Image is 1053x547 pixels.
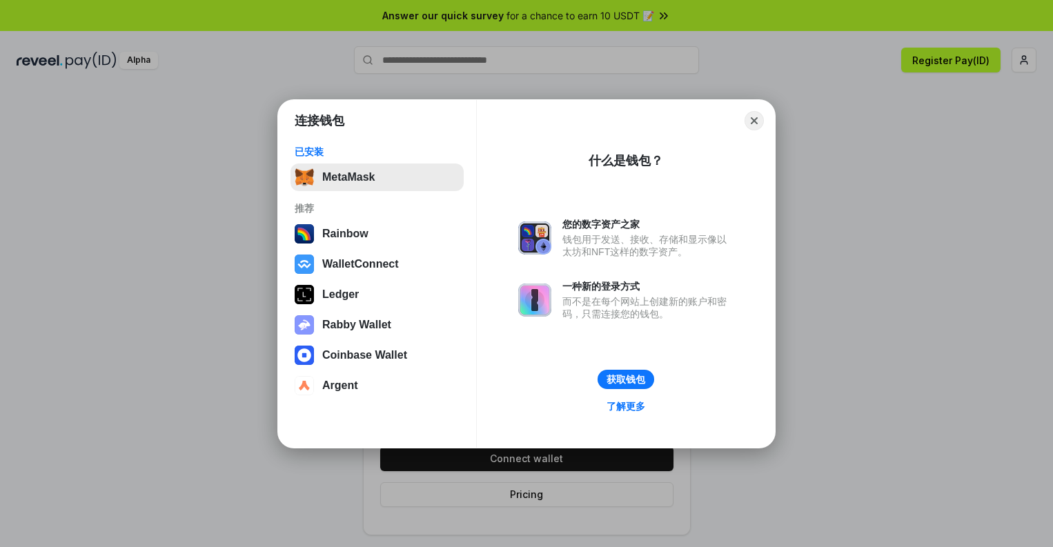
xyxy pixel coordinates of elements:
img: svg+xml,%3Csvg%20xmlns%3D%22http%3A%2F%2Fwww.w3.org%2F2000%2Fsvg%22%20fill%3D%22none%22%20viewBox... [295,315,314,335]
img: svg+xml,%3Csvg%20width%3D%22120%22%20height%3D%22120%22%20viewBox%3D%220%200%20120%20120%22%20fil... [295,224,314,243]
button: Close [745,111,764,130]
div: MetaMask [322,171,375,183]
div: Ledger [322,288,359,301]
button: Argent [291,372,464,399]
div: 了解更多 [607,400,645,412]
div: 获取钱包 [607,373,645,386]
button: WalletConnect [291,250,464,278]
div: 而不是在每个网站上创建新的账户和密码，只需连接您的钱包。 [562,295,734,320]
img: svg+xml,%3Csvg%20xmlns%3D%22http%3A%2F%2Fwww.w3.org%2F2000%2Fsvg%22%20fill%3D%22none%22%20viewBox... [518,221,551,255]
img: svg+xml,%3Csvg%20width%3D%2228%22%20height%3D%2228%22%20viewBox%3D%220%200%2028%2028%22%20fill%3D... [295,255,314,274]
button: Ledger [291,281,464,308]
div: 您的数字资产之家 [562,218,734,230]
img: svg+xml,%3Csvg%20fill%3D%22none%22%20height%3D%2233%22%20viewBox%3D%220%200%2035%2033%22%20width%... [295,168,314,187]
div: 什么是钱包？ [589,152,663,169]
div: Rainbow [322,228,368,240]
img: svg+xml,%3Csvg%20xmlns%3D%22http%3A%2F%2Fwww.w3.org%2F2000%2Fsvg%22%20width%3D%2228%22%20height%3... [295,285,314,304]
img: svg+xml,%3Csvg%20width%3D%2228%22%20height%3D%2228%22%20viewBox%3D%220%200%2028%2028%22%20fill%3D... [295,346,314,365]
div: 已安装 [295,146,460,158]
div: Rabby Wallet [322,319,391,331]
h1: 连接钱包 [295,112,344,129]
button: 获取钱包 [598,370,654,389]
div: Coinbase Wallet [322,349,407,361]
a: 了解更多 [598,397,653,415]
button: MetaMask [291,163,464,191]
img: svg+xml,%3Csvg%20xmlns%3D%22http%3A%2F%2Fwww.w3.org%2F2000%2Fsvg%22%20fill%3D%22none%22%20viewBox... [518,284,551,317]
div: 推荐 [295,202,460,215]
div: 一种新的登录方式 [562,280,734,292]
button: Rabby Wallet [291,311,464,339]
div: WalletConnect [322,258,399,270]
button: Rainbow [291,220,464,248]
button: Coinbase Wallet [291,341,464,369]
img: svg+xml,%3Csvg%20width%3D%2228%22%20height%3D%2228%22%20viewBox%3D%220%200%2028%2028%22%20fill%3D... [295,376,314,395]
div: Argent [322,379,358,392]
div: 钱包用于发送、接收、存储和显示像以太坊和NFT这样的数字资产。 [562,233,734,258]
